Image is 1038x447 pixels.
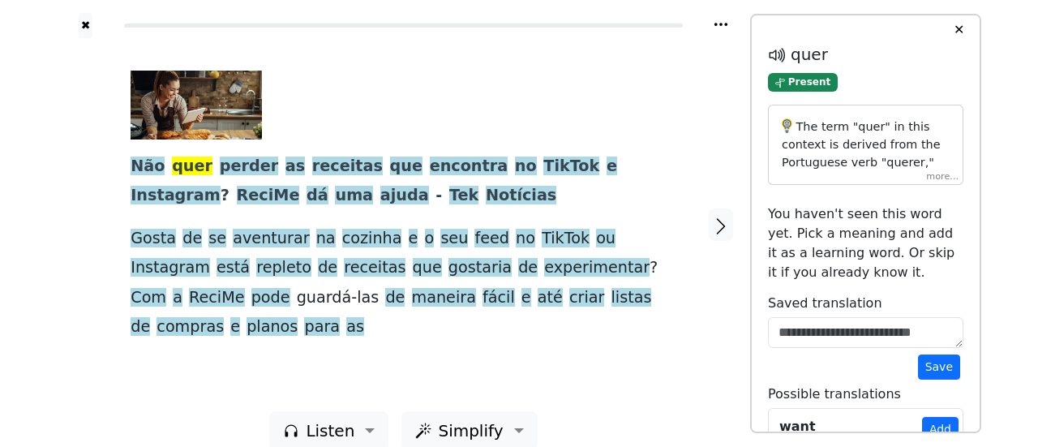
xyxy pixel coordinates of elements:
[449,186,478,206] span: Tek
[438,419,503,443] span: Simplify
[131,288,166,308] span: Com
[607,157,617,177] span: e
[768,204,963,282] p: You haven't seen this word yet. Pick a meaning and add it as a learning word. Or skip it if you a...
[173,288,182,308] span: a
[79,13,92,38] button: ✖
[768,295,963,311] h6: Saved translation
[189,288,245,308] span: ReciMe
[922,417,959,442] button: Add
[544,258,650,278] span: experimentar
[515,157,537,177] span: no
[221,186,229,206] span: ?
[611,288,652,308] span: listas
[285,157,305,177] span: as
[131,157,165,177] span: Não
[413,258,442,278] span: que
[596,229,616,249] span: ou
[440,229,468,249] span: seu
[542,229,590,249] span: TikTok
[306,419,354,443] span: Listen
[256,258,311,278] span: repleto
[448,258,512,278] span: gostaria
[425,229,435,249] span: o
[782,118,792,134] img: ai-brain-3.49b4ec7e03f3752d44d9.png
[312,157,383,177] span: receitas
[650,258,658,278] span: ?
[516,229,535,249] span: no
[569,288,604,308] span: criar
[538,288,563,308] span: até
[335,186,373,206] span: uma
[220,157,278,177] span: perder
[483,288,515,308] span: fácil
[435,186,442,206] span: -
[430,157,508,177] span: encontra
[131,186,220,206] span: Instagram
[380,186,429,206] span: ajuda
[390,157,422,177] span: que
[474,229,509,249] span: feed
[316,229,336,249] span: na
[779,417,816,436] div: want
[768,45,963,66] h5: quer
[307,186,328,206] span: dá
[768,73,838,92] span: Present
[182,229,202,249] span: de
[412,288,476,308] span: maneira
[217,258,250,278] span: está
[208,229,226,249] span: se
[543,157,599,177] span: TikTok
[342,229,402,249] span: cozinha
[409,229,418,249] span: e
[230,317,240,337] span: e
[131,229,176,249] span: Gosta
[251,288,290,308] span: pode
[344,258,405,278] span: receitas
[918,355,960,380] button: Save
[247,317,298,337] span: planos
[233,229,309,249] span: aventurar
[768,386,963,402] h6: Possible translations
[157,317,224,337] span: compras
[518,258,538,278] span: de
[131,317,150,337] span: de
[385,288,405,308] span: de
[944,15,974,45] button: ✕
[172,157,212,177] span: quer
[237,186,300,206] span: ReciMe
[304,317,340,337] span: para
[486,186,556,206] span: Notícias
[521,288,531,308] span: e
[318,258,337,278] span: de
[346,317,364,337] span: as
[297,288,380,308] span: guardá-las
[131,258,210,278] span: Instagram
